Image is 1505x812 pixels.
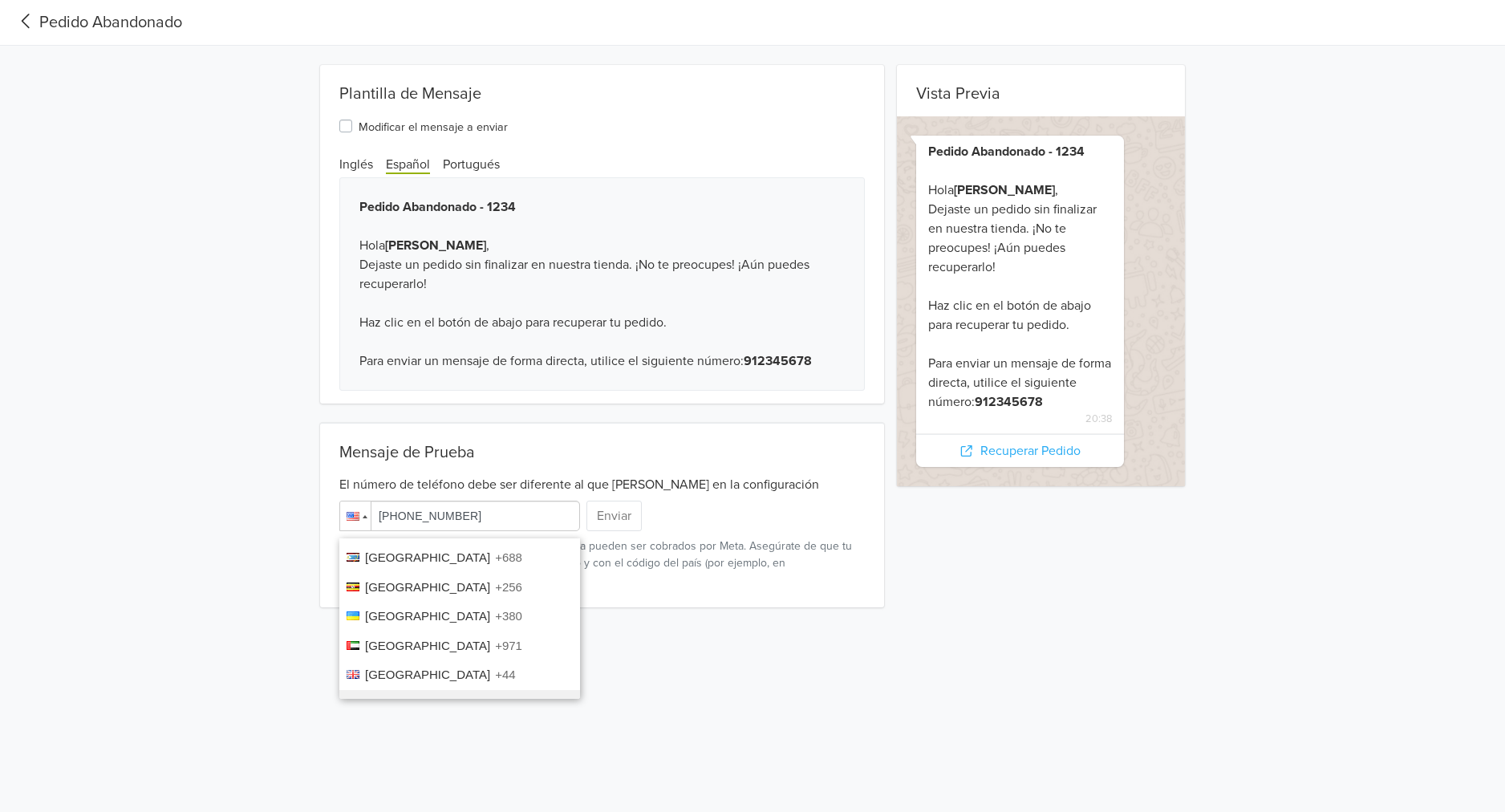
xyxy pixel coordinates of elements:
b: [PERSON_NAME] [954,182,1055,198]
b: 912345678 [975,394,1043,410]
span: +1 [495,697,509,711]
span: +44 [495,668,515,681]
button: Enviar [586,501,642,531]
span: Portugués [443,156,500,173]
span: [GEOGRAPHIC_DATA] [365,697,490,711]
span: [GEOGRAPHIC_DATA] [365,550,490,564]
span: Inglés [339,156,373,173]
small: Tenga en cuenta: incluso los mensajes de prueba pueden ser cobrados por Meta. Asegúrate de que tu... [339,538,865,588]
div: Mensaje de Prueba [339,443,865,462]
b: Pedido Abandonado - 1234 [359,199,516,215]
input: 1 (702) 123-4567 [339,501,580,531]
span: Español [386,156,430,174]
span: [GEOGRAPHIC_DATA] [365,609,490,623]
div: Recuperar Pedido [916,434,1124,467]
span: [GEOGRAPHIC_DATA] [365,580,490,594]
b: Pedido Abandonado - 1234 [928,144,1085,160]
div: United States: + 1 [340,501,371,530]
span: +380 [495,609,522,623]
div: Vista Previa [897,65,1185,110]
span: +688 [495,550,522,564]
span: 20:38 [928,412,1112,427]
div: Hola , Dejaste un pedido sin finalizar en nuestra tienda. ¡No te preocupes! ¡Aún puedes recuperar... [339,177,865,391]
a: Pedido Abandonado [13,10,182,35]
span: +971 [495,639,522,652]
b: [PERSON_NAME] [385,238,486,254]
label: Modificar el mensaje a enviar [359,116,508,136]
b: 912345678 [744,353,812,369]
span: [GEOGRAPHIC_DATA] [365,668,490,681]
div: Plantilla de Mensaje [320,65,884,110]
span: [GEOGRAPHIC_DATA] [365,639,490,652]
div: El número de teléfono debe ser diferente al que [PERSON_NAME] en la configuración [339,469,865,494]
span: +256 [495,580,522,594]
div: Hola , Dejaste un pedido sin finalizar en nuestra tienda. ¡No te preocupes! ¡Aún puedes recuperar... [928,142,1112,412]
